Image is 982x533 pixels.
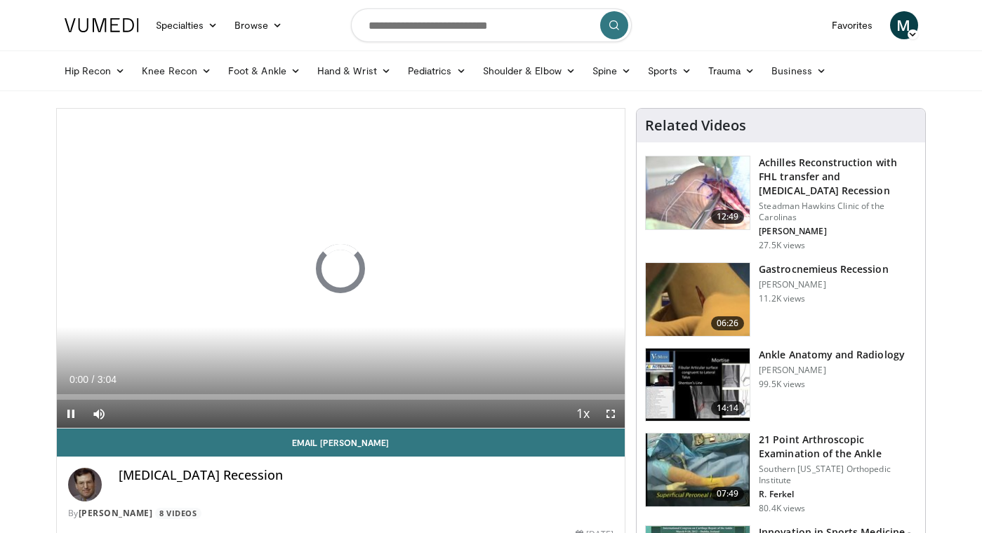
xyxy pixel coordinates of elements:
a: Foot & Ankle [220,57,309,85]
img: d2937c76-94b7-4d20-9de4-1c4e4a17f51d.150x105_q85_crop-smart_upscale.jpg [646,433,750,506]
p: 80.4K views [759,503,805,514]
a: Hip Recon [56,57,134,85]
h3: 21 Point Arthroscopic Examination of the Ankle [759,433,917,461]
button: Mute [85,400,113,428]
video-js: Video Player [57,109,625,429]
p: Steadman Hawkins Clinic of the Carolinas [759,201,917,223]
a: Hand & Wrist [309,57,399,85]
span: 06:26 [711,316,745,330]
a: Sports [639,57,700,85]
a: Spine [584,57,639,85]
h3: Achilles Reconstruction with FHL transfer and [MEDICAL_DATA] Recession [759,156,917,198]
a: 14:14 Ankle Anatomy and Radiology [PERSON_NAME] 99.5K views [645,348,917,422]
span: 07:49 [711,487,745,501]
img: d079e22e-f623-40f6-8657-94e85635e1da.150x105_q85_crop-smart_upscale.jpg [646,349,750,421]
p: [PERSON_NAME] [759,279,888,290]
img: Avatar [68,468,102,501]
p: [PERSON_NAME] [759,226,917,237]
a: Knee Recon [133,57,220,85]
a: 8 Videos [155,508,201,520]
p: Southern [US_STATE] Orthopedic Institute [759,464,917,486]
a: Specialties [147,11,227,39]
a: Shoulder & Elbow [475,57,584,85]
a: [PERSON_NAME] [79,507,153,519]
h4: [MEDICAL_DATA] Recession [119,468,614,483]
div: By [68,507,614,520]
button: Fullscreen [597,400,625,428]
img: VuMedi Logo [65,18,139,32]
p: 27.5K views [759,240,805,251]
a: M [890,11,918,39]
div: Progress Bar [57,394,625,400]
h3: Gastrocnemieus Recession [759,262,888,276]
a: Business [763,57,835,85]
a: 12:49 Achilles Reconstruction with FHL transfer and [MEDICAL_DATA] Recession Steadman Hawkins Cli... [645,156,917,251]
h3: Ankle Anatomy and Radiology [759,348,905,362]
a: Pediatrics [399,57,475,85]
a: 06:26 Gastrocnemieus Recession [PERSON_NAME] 11.2K views [645,262,917,337]
a: Browse [226,11,291,39]
p: 99.5K views [759,379,805,390]
span: 12:49 [711,210,745,224]
img: ASqSTwfBDudlPt2X4xMDoxOjA4MTsiGN.150x105_q85_crop-smart_upscale.jpg [646,156,750,229]
span: 0:00 [69,374,88,385]
button: Playback Rate [569,400,597,428]
span: 14:14 [711,401,745,415]
span: 3:04 [98,374,117,385]
a: 07:49 21 Point Arthroscopic Examination of the Ankle Southern [US_STATE] Orthopedic Institute R. ... [645,433,917,514]
button: Pause [57,400,85,428]
span: / [92,374,95,385]
p: R. Ferkel [759,489,917,500]
img: 280559_0000_1.png.150x105_q85_crop-smart_upscale.jpg [646,263,750,336]
h4: Related Videos [645,117,746,134]
a: Email [PERSON_NAME] [57,429,625,457]
p: 11.2K views [759,293,805,304]
p: [PERSON_NAME] [759,365,905,376]
a: Favorites [823,11,882,39]
a: Trauma [700,57,764,85]
input: Search topics, interventions [351,8,632,42]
